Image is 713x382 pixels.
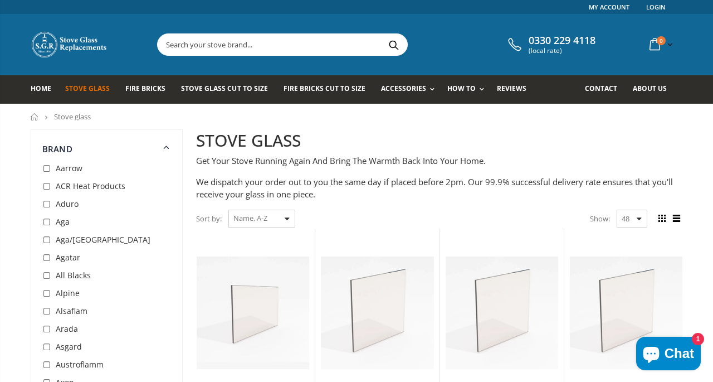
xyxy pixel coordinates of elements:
[56,181,125,191] span: ACR Heat Products
[381,84,426,93] span: Accessories
[56,234,150,245] span: Aga/[GEOGRAPHIC_DATA]
[585,84,617,93] span: Contact
[656,212,668,225] span: Grid view
[56,270,91,281] span: All Blacks
[196,154,682,167] p: Get Your Stove Running Again And Bring The Warmth Back Into Your Home.
[31,75,60,104] a: Home
[197,257,309,369] img: Aarrow 18 Stove Glass
[56,199,79,209] span: Aduro
[497,75,535,104] a: Reviews
[585,75,626,104] a: Contact
[125,84,165,93] span: Fire Bricks
[670,212,682,225] span: List view
[31,113,39,120] a: Home
[381,34,406,55] button: Search
[56,359,104,370] span: Austroflamm
[31,31,109,59] img: Stove Glass Replacement
[284,84,365,93] span: Fire Bricks Cut To Size
[570,257,682,369] img: Aarrow Acorn 4 Old Model Stove Glass
[497,84,526,93] span: Reviews
[56,216,70,227] span: Aga
[645,33,675,55] a: 0
[65,75,118,104] a: Stove Glass
[321,257,433,369] img: Aarrow 7 Stove Glass
[657,36,666,45] span: 0
[505,35,595,55] a: 0330 229 4118 (local rate)
[181,75,276,104] a: Stove Glass Cut To Size
[56,163,82,173] span: Aarrow
[31,84,51,93] span: Home
[125,75,174,104] a: Fire Bricks
[633,84,667,93] span: About us
[56,323,78,334] span: Arada
[196,176,682,201] p: We dispatch your order out to you the same day if placed before 2pm. Our 99.9% successful deliver...
[158,34,532,55] input: Search your stove brand...
[590,210,610,228] span: Show:
[446,257,558,369] img: Aarrow Acorn 4 New Model Stove Glass
[196,209,222,229] span: Sort by:
[633,75,675,104] a: About us
[529,35,595,47] span: 0330 229 4118
[65,84,110,93] span: Stove Glass
[56,252,80,263] span: Agatar
[529,47,595,55] span: (local rate)
[381,75,440,104] a: Accessories
[196,129,682,152] h2: STOVE GLASS
[447,75,490,104] a: How To
[54,112,91,122] span: Stove glass
[56,288,80,298] span: Alpine
[447,84,476,93] span: How To
[633,337,704,373] inbox-online-store-chat: Shopify online store chat
[42,143,72,154] span: Brand
[181,84,267,93] span: Stove Glass Cut To Size
[56,306,87,316] span: Alsaflam
[56,341,82,352] span: Asgard
[284,75,374,104] a: Fire Bricks Cut To Size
